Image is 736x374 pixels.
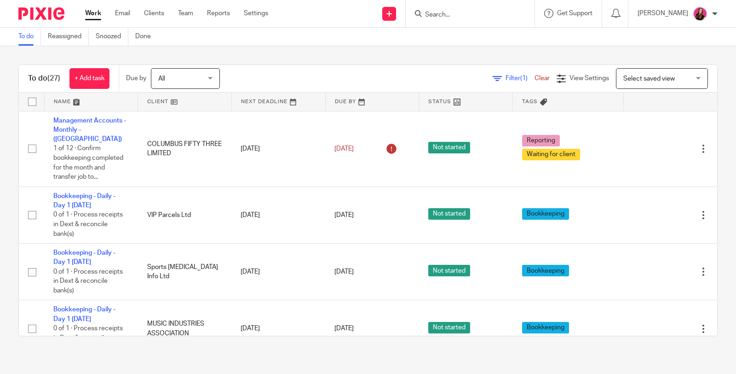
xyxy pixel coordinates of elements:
[522,322,569,333] span: Bookkeeping
[520,75,528,82] span: (1)
[18,7,64,20] img: Pixie
[231,111,325,187] td: [DATE]
[53,193,115,209] a: Bookkeeping - Daily - Day 1 [DATE]
[428,265,470,276] span: Not started
[53,306,115,322] a: Bookkeeping - Daily - Day 1 [DATE]
[158,76,165,82] span: All
[47,75,60,82] span: (27)
[334,146,354,152] span: [DATE]
[48,28,89,46] a: Reassigned
[638,9,688,18] p: [PERSON_NAME]
[53,212,123,237] span: 0 of 1 · Process receipts in Dext & reconcile bank(s)
[53,117,126,143] a: Management Accounts - Monthly - ([GEOGRAPHIC_DATA])
[53,250,115,265] a: Bookkeeping - Daily - Day 1 [DATE]
[138,111,232,187] td: COLUMBUS FIFTY THREE LIMITED
[428,142,470,153] span: Not started
[569,75,609,82] span: View Settings
[138,300,232,357] td: MUSIC INDUSTRIES ASSOCIATION
[231,300,325,357] td: [DATE]
[693,6,707,21] img: 21.png
[144,9,164,18] a: Clients
[96,28,128,46] a: Snoozed
[334,326,354,332] span: [DATE]
[85,9,101,18] a: Work
[522,99,538,104] span: Tags
[138,187,232,243] td: VIP Parcels Ltd
[69,68,109,89] a: + Add task
[522,208,569,220] span: Bookkeeping
[424,11,507,19] input: Search
[126,74,146,83] p: Due by
[135,28,158,46] a: Done
[28,74,60,83] h1: To do
[53,325,123,351] span: 0 of 1 · Process receipts in Dext & reconcile bank(s)
[231,187,325,243] td: [DATE]
[522,265,569,276] span: Bookkeeping
[53,269,123,294] span: 0 of 1 · Process receipts in Dext & reconcile bank(s)
[557,10,592,17] span: Get Support
[522,135,560,146] span: Reporting
[535,75,550,82] a: Clear
[506,75,535,82] span: Filter
[115,9,130,18] a: Email
[334,212,354,218] span: [DATE]
[623,76,675,82] span: Select saved view
[18,28,41,46] a: To do
[428,322,470,333] span: Not started
[178,9,193,18] a: Team
[138,244,232,300] td: Sports [MEDICAL_DATA] Info Ltd
[244,9,268,18] a: Settings
[334,269,354,275] span: [DATE]
[53,146,123,181] span: 1 of 12 · Confirm bookkeeping completed for the month and transfer job to...
[231,244,325,300] td: [DATE]
[522,149,580,160] span: Waiting for client
[428,208,470,220] span: Not started
[207,9,230,18] a: Reports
